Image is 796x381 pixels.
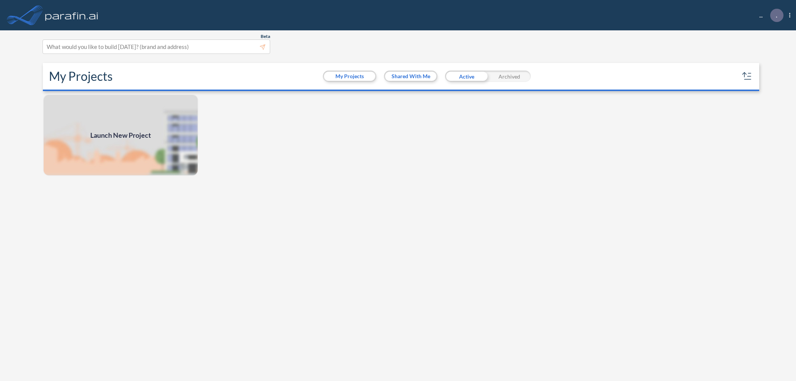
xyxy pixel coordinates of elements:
[44,8,100,23] img: logo
[776,12,777,19] p: .
[43,94,198,176] a: Launch New Project
[445,71,488,82] div: Active
[324,72,375,81] button: My Projects
[741,70,753,82] button: sort
[488,71,531,82] div: Archived
[43,94,198,176] img: add
[748,9,790,22] div: ...
[385,72,436,81] button: Shared With Me
[90,130,151,140] span: Launch New Project
[49,69,113,83] h2: My Projects
[261,33,270,39] span: Beta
